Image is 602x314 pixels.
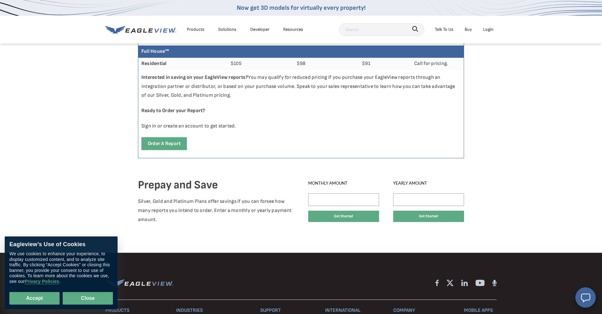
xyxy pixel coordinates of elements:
a: Developer [250,25,269,33]
button: Get Started [308,211,379,222]
label: Yearly Amount [393,180,464,186]
td: $98 [268,58,334,70]
a: Now get 3D models for virtually every property! [237,4,366,12]
td: $91 [334,58,399,70]
div: Login [483,25,494,33]
a: Buy [465,25,472,33]
a: Order a report [141,137,187,150]
th: Residential [138,58,203,70]
th: Full House™ [138,46,464,58]
p: You may qualify for reduced pricing if you purchase your EagleView reports through an integration... [138,70,464,103]
div: Talk To Us [435,25,453,33]
div: Solutions [218,25,236,33]
h3: Company [393,307,457,313]
td: Call for pricing. [399,58,464,70]
h3: Products [105,307,169,313]
strong: Interested in saving on your EagleView reports? [141,74,248,80]
button: Close [63,292,113,305]
input: Search [339,23,424,36]
div: Products [187,25,204,33]
label: Monthly Amount [308,180,379,186]
h3: International [325,307,386,313]
button: Accept [9,292,60,305]
button: Get Started [393,211,464,222]
h4: Prepay and Save [138,178,294,193]
div: We use cookies to enhance your experience, to display customized content, and to analyze site tra... [9,251,113,284]
strong: Ready to Order your Report? [141,108,205,114]
h3: Support [260,307,318,313]
h3: Mobile Apps [464,307,497,313]
td: $105 [203,58,269,70]
button: Open chat window [575,287,596,308]
p: Silver, Gold and Platinum Plans offer savings if you can forsee how many reports you intend to or... [138,197,294,224]
div: Eagleview’s Use of Cookies [9,241,113,248]
a: Privacy Policies [24,279,59,284]
p: Sign in or create an account to get started. [138,119,464,134]
h3: Industries [176,307,253,313]
div: Resources [283,25,303,33]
